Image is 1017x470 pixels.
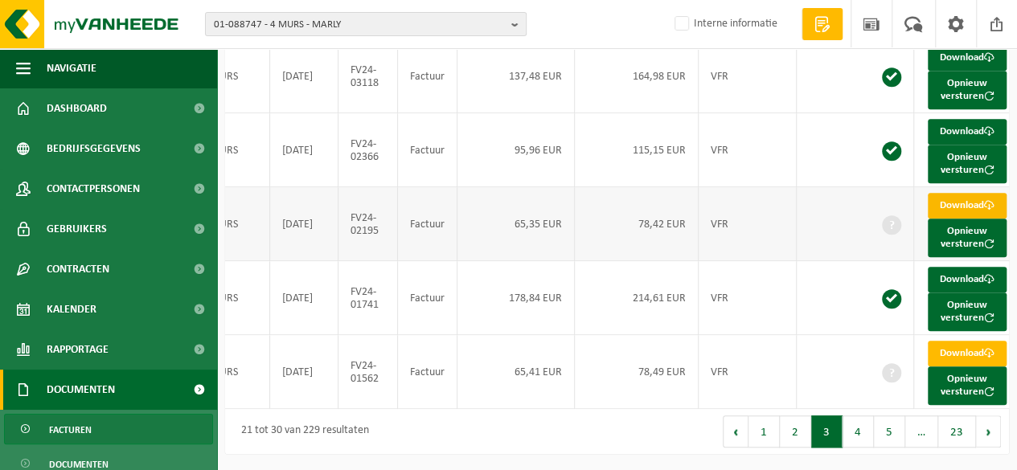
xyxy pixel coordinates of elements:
[928,267,1007,292] a: Download
[905,415,938,448] span: …
[811,415,843,448] button: 3
[47,249,109,289] span: Contracten
[270,113,338,187] td: [DATE]
[457,39,575,113] td: 137,48 EUR
[928,119,1007,145] a: Download
[928,193,1007,219] a: Download
[928,45,1007,71] a: Download
[338,187,398,261] td: FV24-02195
[205,12,527,36] button: 01-088747 - 4 MURS - MARLY
[338,39,398,113] td: FV24-03118
[190,335,270,409] td: 4 MURS
[47,289,96,329] span: Kalender
[47,209,107,249] span: Gebruikers
[748,415,780,448] button: 1
[47,329,109,370] span: Rapportage
[4,414,213,444] a: Facturen
[575,113,699,187] td: 115,15 EUR
[47,48,96,88] span: Navigatie
[457,335,575,409] td: 65,41 EUR
[270,261,338,335] td: [DATE]
[928,366,1007,405] button: Opnieuw versturen
[270,39,338,113] td: [DATE]
[699,335,797,409] td: VFR
[47,169,140,209] span: Contactpersonen
[928,71,1007,109] button: Opnieuw versturen
[190,39,270,113] td: 4 MURS
[214,13,505,37] span: 01-088747 - 4 MURS - MARLY
[699,39,797,113] td: VFR
[699,187,797,261] td: VFR
[976,415,1001,448] button: Next
[575,39,699,113] td: 164,98 EUR
[699,261,797,335] td: VFR
[928,341,1007,366] a: Download
[928,219,1007,257] button: Opnieuw versturen
[338,335,398,409] td: FV24-01562
[270,335,338,409] td: [DATE]
[47,370,115,410] span: Documenten
[47,129,141,169] span: Bedrijfsgegevens
[47,88,107,129] span: Dashboard
[723,415,748,448] button: Previous
[671,12,777,36] label: Interne informatie
[575,261,699,335] td: 214,61 EUR
[457,187,575,261] td: 65,35 EUR
[938,415,976,448] button: 23
[270,187,338,261] td: [DATE]
[928,292,1007,331] button: Opnieuw versturen
[190,261,270,335] td: 4 MURS
[398,187,457,261] td: Factuur
[843,415,874,448] button: 4
[338,113,398,187] td: FV24-02366
[575,187,699,261] td: 78,42 EUR
[874,415,905,448] button: 5
[457,261,575,335] td: 178,84 EUR
[398,39,457,113] td: Factuur
[457,113,575,187] td: 95,96 EUR
[699,113,797,187] td: VFR
[190,113,270,187] td: 4 MURS
[190,187,270,261] td: 4 MURS
[49,415,92,445] span: Facturen
[338,261,398,335] td: FV24-01741
[398,261,457,335] td: Factuur
[575,335,699,409] td: 78,49 EUR
[233,417,369,446] div: 21 tot 30 van 229 resultaten
[928,145,1007,183] button: Opnieuw versturen
[780,415,811,448] button: 2
[398,113,457,187] td: Factuur
[398,335,457,409] td: Factuur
